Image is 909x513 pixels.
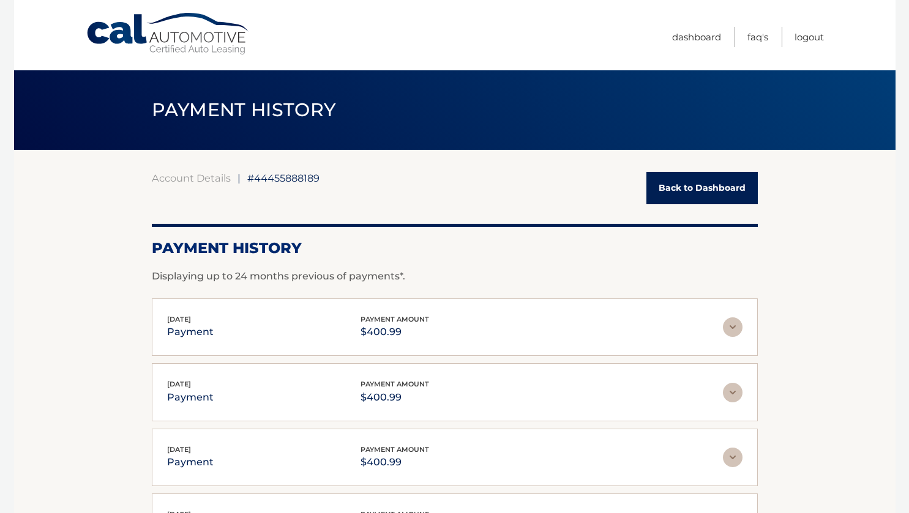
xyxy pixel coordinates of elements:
[152,172,231,184] a: Account Details
[795,27,824,47] a: Logout
[167,323,214,341] p: payment
[152,98,336,121] span: PAYMENT HISTORY
[361,445,429,454] span: payment amount
[723,448,743,467] img: accordion-rest.svg
[247,172,320,184] span: #44455888189
[361,323,429,341] p: $400.99
[152,269,758,284] p: Displaying up to 24 months previous of payments*.
[747,27,768,47] a: FAQ's
[167,454,214,471] p: payment
[723,317,743,337] img: accordion-rest.svg
[361,380,429,388] span: payment amount
[361,454,429,471] p: $400.99
[152,239,758,257] h2: Payment History
[646,172,758,204] a: Back to Dashboard
[167,380,191,388] span: [DATE]
[361,389,429,406] p: $400.99
[167,315,191,323] span: [DATE]
[167,389,214,406] p: payment
[167,445,191,454] span: [DATE]
[86,12,251,56] a: Cal Automotive
[361,315,429,323] span: payment amount
[238,172,241,184] span: |
[672,27,721,47] a: Dashboard
[723,383,743,402] img: accordion-rest.svg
